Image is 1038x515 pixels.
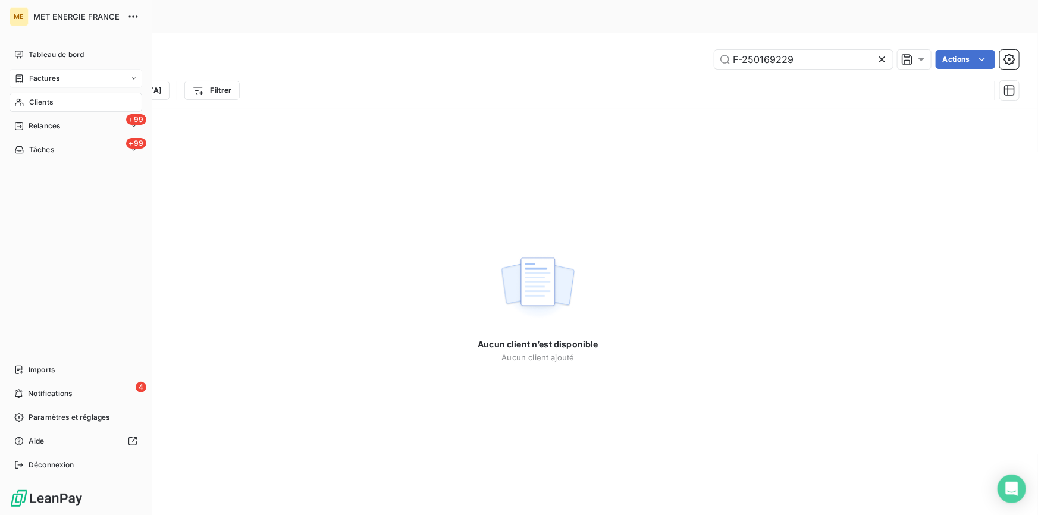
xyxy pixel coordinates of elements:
span: Paramètres et réglages [29,412,109,423]
span: Clients [29,97,53,108]
span: Notifications [28,388,72,399]
span: Aucun client ajouté [502,353,575,362]
div: Open Intercom Messenger [998,475,1026,503]
span: Tâches [29,145,54,155]
img: Logo LeanPay [10,489,83,508]
a: Aide [10,432,142,451]
button: Filtrer [184,81,239,100]
span: Aide [29,436,45,447]
button: Actions [936,50,995,69]
span: Imports [29,365,55,375]
span: +99 [126,114,146,125]
img: empty state [500,251,576,325]
span: Aucun client n’est disponible [478,338,598,350]
span: 4 [136,382,146,392]
span: Factures [29,73,59,84]
span: Relances [29,121,60,131]
span: +99 [126,138,146,149]
input: Rechercher [714,50,893,69]
span: Tableau de bord [29,49,84,60]
span: Déconnexion [29,460,74,470]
